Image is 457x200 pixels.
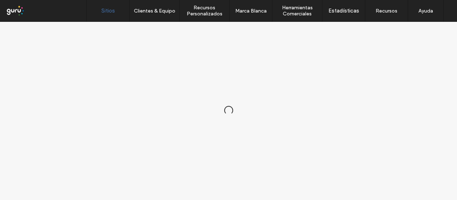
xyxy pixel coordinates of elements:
[328,8,359,14] label: Estadísticas
[134,8,175,14] label: Clientes & Equipo
[101,8,115,14] label: Sitios
[272,5,322,17] label: Herramientas Comerciales
[418,8,433,14] label: Ayuda
[180,5,229,17] label: Recursos Personalizados
[235,8,267,14] label: Marca Blanca
[376,8,397,14] label: Recursos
